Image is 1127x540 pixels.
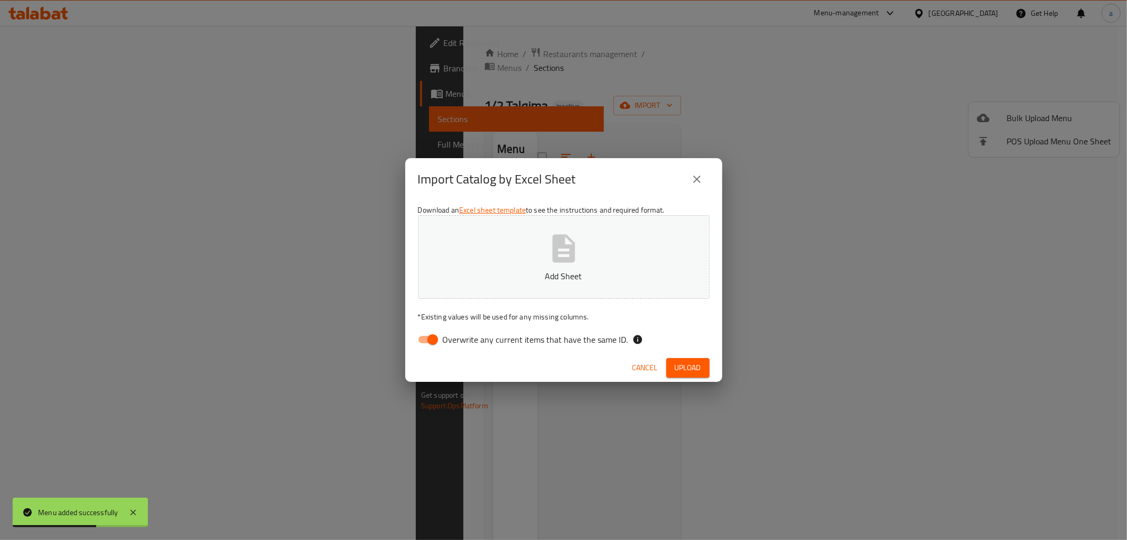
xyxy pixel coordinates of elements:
div: Download an to see the instructions and required format. [405,200,722,354]
svg: If the overwrite option isn't selected, then the items that match an existing ID will be ignored ... [632,334,643,345]
button: Cancel [628,358,662,378]
a: Excel sheet template [459,203,526,217]
h2: Import Catalog by Excel Sheet [418,171,576,188]
span: Cancel [632,361,658,374]
p: Add Sheet [434,270,693,282]
p: Existing values will be used for any missing columns. [418,312,710,322]
button: close [684,167,710,192]
div: Menu added successfully [38,507,118,518]
span: Overwrite any current items that have the same ID. [443,333,628,346]
span: Upload [675,361,701,374]
button: Upload [666,358,710,378]
button: Add Sheet [418,215,710,299]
